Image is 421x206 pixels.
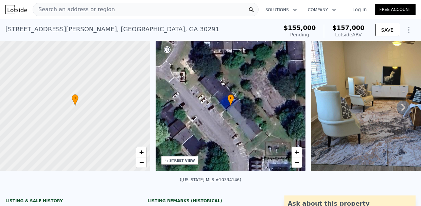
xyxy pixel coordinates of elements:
button: Show Options [402,23,416,37]
span: • [227,95,234,101]
a: Zoom in [136,147,146,157]
img: Lotside [5,5,27,14]
div: Listing Remarks (Historical) [147,198,273,204]
a: Free Account [375,4,416,15]
div: Lotside ARV [332,31,365,38]
button: SAVE [375,24,399,36]
a: Zoom out [292,157,302,168]
a: Log In [344,6,375,13]
button: Solutions [260,4,302,16]
span: − [139,158,143,167]
span: + [139,148,143,156]
div: • [227,94,234,106]
div: LISTING & SALE HISTORY [5,198,131,205]
span: − [295,158,299,167]
div: Pending [284,31,316,38]
span: $155,000 [284,24,316,31]
div: STREET VIEW [170,158,195,163]
div: [STREET_ADDRESS][PERSON_NAME] , [GEOGRAPHIC_DATA] , GA 30291 [5,24,219,34]
div: • [72,94,78,106]
button: Company [302,4,341,16]
span: $157,000 [332,24,365,31]
span: + [295,148,299,156]
div: ([US_STATE] MLS #10334146) [180,177,241,182]
a: Zoom out [136,157,146,168]
a: Zoom in [292,147,302,157]
span: Search an address or region [33,5,115,14]
span: • [72,95,78,101]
